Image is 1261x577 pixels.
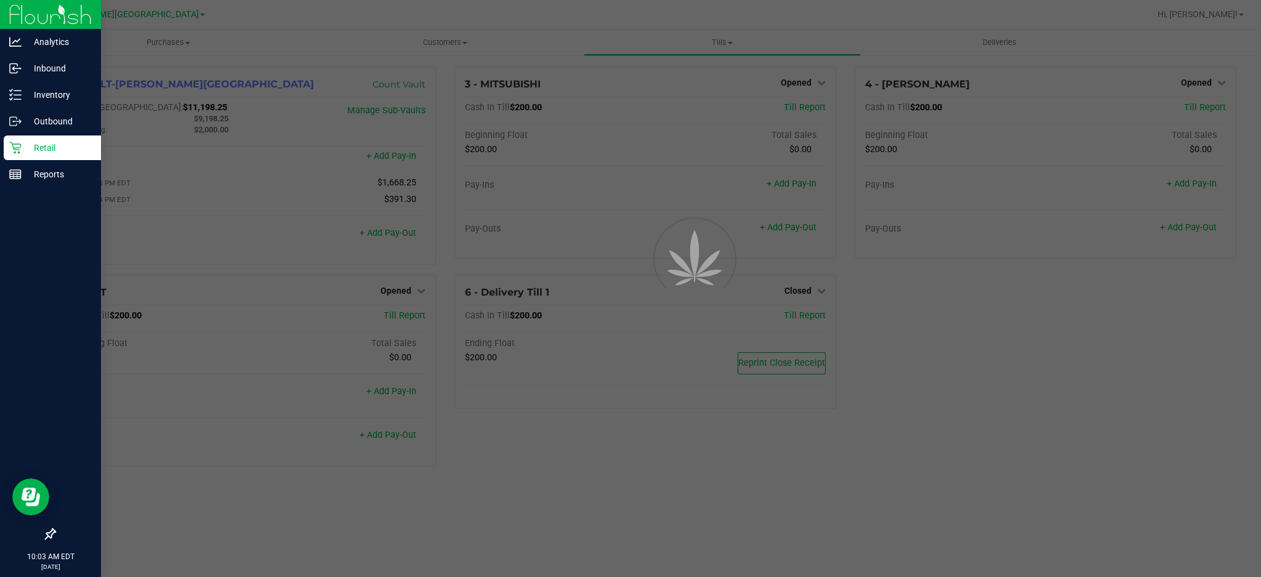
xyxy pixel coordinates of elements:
p: Retail [22,140,95,155]
p: [DATE] [6,562,95,571]
p: Analytics [22,34,95,49]
p: Inbound [22,61,95,76]
p: Outbound [22,114,95,129]
p: Reports [22,167,95,182]
inline-svg: Retail [9,142,22,154]
inline-svg: Reports [9,168,22,180]
p: 10:03 AM EDT [6,551,95,562]
inline-svg: Inbound [9,62,22,75]
inline-svg: Inventory [9,89,22,101]
iframe: Resource center [12,478,49,515]
p: Inventory [22,87,95,102]
inline-svg: Analytics [9,36,22,48]
inline-svg: Outbound [9,115,22,127]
